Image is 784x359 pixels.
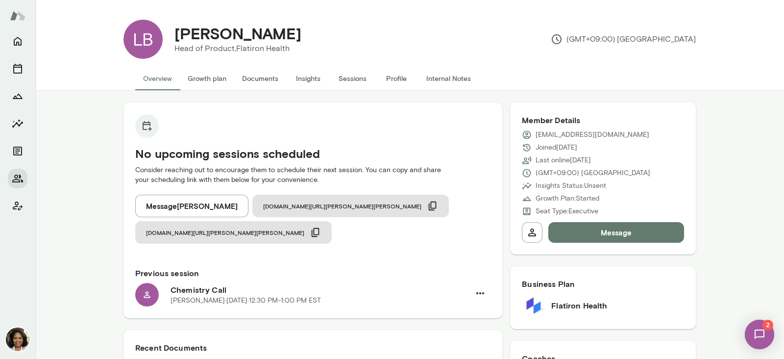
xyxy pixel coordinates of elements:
p: Seat Type: Executive [536,206,598,216]
h5: No upcoming sessions scheduled [135,146,490,161]
button: Internal Notes [418,67,479,90]
button: Overview [135,67,180,90]
span: [DOMAIN_NAME][URL][PERSON_NAME][PERSON_NAME] [146,229,304,236]
button: [DOMAIN_NAME][URL][PERSON_NAME][PERSON_NAME] [135,221,332,244]
button: Documents [234,67,286,90]
p: Last online [DATE] [536,155,591,165]
p: Consider reaching out to encourage them to schedule their next session. You can copy and share yo... [135,165,490,185]
button: Insights [286,67,330,90]
button: [DOMAIN_NAME][URL][PERSON_NAME][PERSON_NAME] [252,195,449,217]
button: Message[PERSON_NAME] [135,195,248,217]
h6: Previous session [135,267,490,279]
img: Cheryl Mills [6,328,29,351]
h6: Recent Documents [135,342,490,354]
button: Sessions [8,59,27,78]
h4: [PERSON_NAME] [174,24,301,43]
button: Sessions [330,67,374,90]
p: Growth Plan: Started [536,194,599,204]
div: LB [123,20,163,59]
h6: Flatiron Health [551,300,607,311]
h6: Chemistry Call [171,284,470,296]
button: Documents [8,141,27,161]
p: Head of Product, Flatiron Health [174,43,301,54]
button: Home [8,31,27,51]
button: Insights [8,114,27,133]
button: Message [548,222,684,243]
p: (GMT+09:00) [GEOGRAPHIC_DATA] [536,168,650,178]
img: Mento [10,6,25,25]
p: Joined [DATE] [536,143,577,153]
button: Members [8,169,27,188]
button: Client app [8,196,27,216]
button: Profile [374,67,418,90]
p: Insights Status: Unsent [536,181,606,191]
p: [EMAIL_ADDRESS][DOMAIN_NAME] [536,130,649,140]
button: Growth plan [180,67,234,90]
h6: Member Details [522,114,684,126]
p: [PERSON_NAME] · [DATE] · 12:30 PM-1:00 PM EST [171,296,321,306]
span: [DOMAIN_NAME][URL][PERSON_NAME][PERSON_NAME] [263,202,421,210]
p: (GMT+09:00) [GEOGRAPHIC_DATA] [551,33,696,45]
button: Growth Plan [8,86,27,106]
h6: Business Plan [522,278,684,290]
